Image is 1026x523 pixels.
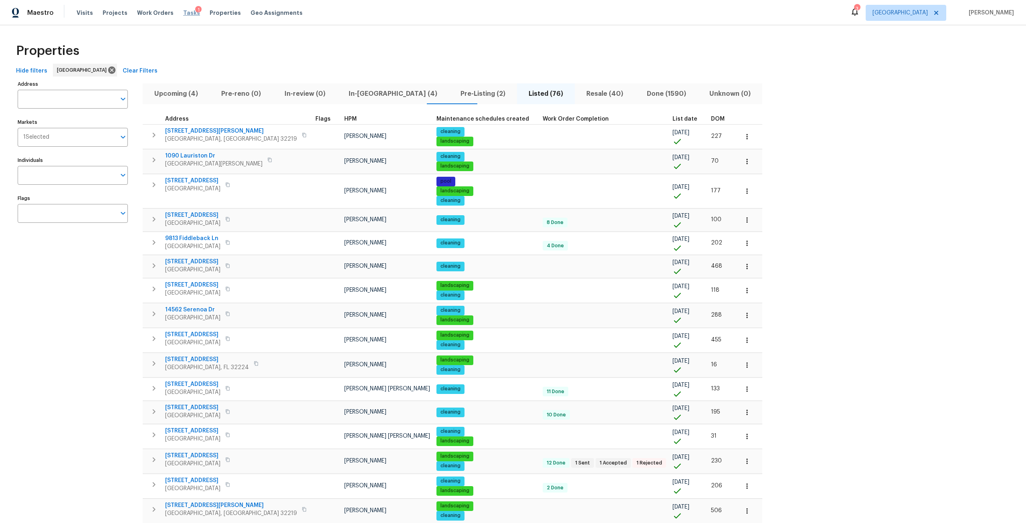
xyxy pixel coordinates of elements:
span: [DATE] [673,333,689,339]
span: [GEOGRAPHIC_DATA] [165,289,220,297]
span: cleaning [437,366,464,373]
span: List date [673,116,697,122]
span: [GEOGRAPHIC_DATA] [165,485,220,493]
span: landscaping [437,317,473,323]
span: 1 Sent [572,460,593,466]
span: [PERSON_NAME] [344,263,386,269]
span: cleaning [437,128,464,135]
span: Listed (76) [522,88,570,99]
span: [PERSON_NAME] [344,337,386,343]
span: landscaping [437,487,473,494]
span: [GEOGRAPHIC_DATA] [165,412,220,420]
span: [GEOGRAPHIC_DATA], [GEOGRAPHIC_DATA] 32219 [165,135,297,143]
span: [DATE] [673,382,689,388]
span: [PERSON_NAME] [344,217,386,222]
span: 177 [711,188,721,194]
span: 100 [711,217,721,222]
span: Flags [315,116,331,122]
span: DOM [711,116,725,122]
span: [GEOGRAPHIC_DATA] [165,219,220,227]
span: 118 [711,287,719,293]
span: [DATE] [673,236,689,242]
span: [GEOGRAPHIC_DATA] [165,314,220,322]
span: [GEOGRAPHIC_DATA][PERSON_NAME] [165,160,263,168]
span: [PERSON_NAME] [PERSON_NAME] [344,433,430,439]
span: landscaping [437,163,473,170]
span: cleaning [437,197,464,204]
span: In-review (0) [277,88,332,99]
span: [DATE] [673,358,689,364]
span: Pre-reno (0) [214,88,268,99]
span: [GEOGRAPHIC_DATA] [165,266,220,274]
span: [GEOGRAPHIC_DATA] [165,339,220,347]
span: 1 Rejected [633,460,665,466]
span: Projects [103,9,127,17]
span: Maintenance schedules created [436,116,529,122]
span: 468 [711,263,722,269]
span: Upcoming (4) [147,88,205,99]
span: cleaning [437,263,464,270]
span: [STREET_ADDRESS] [165,281,220,289]
span: [GEOGRAPHIC_DATA] [57,66,110,74]
span: HPM [344,116,357,122]
span: [STREET_ADDRESS][PERSON_NAME] [165,127,297,135]
span: [PERSON_NAME] [PERSON_NAME] [344,386,430,392]
span: Work Orders [137,9,174,17]
span: [GEOGRAPHIC_DATA], FL 32224 [165,363,249,372]
span: In-[GEOGRAPHIC_DATA] (4) [342,88,444,99]
span: [GEOGRAPHIC_DATA] [165,242,220,250]
span: [DATE] [673,479,689,485]
label: Address [18,82,128,87]
span: Maestro [27,9,54,17]
span: 288 [711,312,722,318]
button: Open [117,208,129,219]
span: [DATE] [673,454,689,460]
span: [GEOGRAPHIC_DATA] [873,9,928,17]
span: cleaning [437,216,464,223]
label: Markets [18,120,128,125]
span: 1090 Lauriston Dr [165,152,263,160]
span: [STREET_ADDRESS] [165,355,249,363]
span: Visits [77,9,93,17]
span: 202 [711,240,722,246]
span: [STREET_ADDRESS] [165,331,220,339]
span: cleaning [437,512,464,519]
span: pool [437,178,454,185]
span: [STREET_ADDRESS] [165,177,220,185]
span: [DATE] [673,155,689,160]
span: cleaning [437,386,464,392]
span: 206 [711,483,722,489]
span: [GEOGRAPHIC_DATA], [GEOGRAPHIC_DATA] 32219 [165,509,297,517]
span: [PERSON_NAME] [344,362,386,368]
span: 14562 Serenoa Dr [165,306,220,314]
span: [DATE] [673,130,689,135]
span: 195 [711,409,720,415]
span: 16 [711,362,717,368]
span: [STREET_ADDRESS] [165,477,220,485]
span: cleaning [437,409,464,416]
span: [PERSON_NAME] [344,133,386,139]
span: 227 [711,133,722,139]
span: landscaping [437,438,473,444]
span: [DATE] [673,309,689,314]
span: cleaning [437,478,464,485]
span: 12 Done [543,460,569,466]
span: landscaping [437,503,473,509]
span: [DATE] [673,430,689,435]
div: [GEOGRAPHIC_DATA] [53,64,117,77]
span: [PERSON_NAME] [344,483,386,489]
span: [GEOGRAPHIC_DATA] [165,185,220,193]
span: [PERSON_NAME] [344,240,386,246]
span: [DATE] [673,406,689,411]
span: [PERSON_NAME] [344,312,386,318]
span: [STREET_ADDRESS] [165,258,220,266]
span: [PERSON_NAME] [965,9,1014,17]
span: Hide filters [16,66,47,76]
span: 455 [711,337,721,343]
span: Done (1590) [640,88,693,99]
span: cleaning [437,428,464,435]
span: [STREET_ADDRESS] [165,211,220,219]
span: 1 Accepted [596,460,630,466]
span: [DATE] [673,284,689,289]
span: Unknown (0) [703,88,757,99]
